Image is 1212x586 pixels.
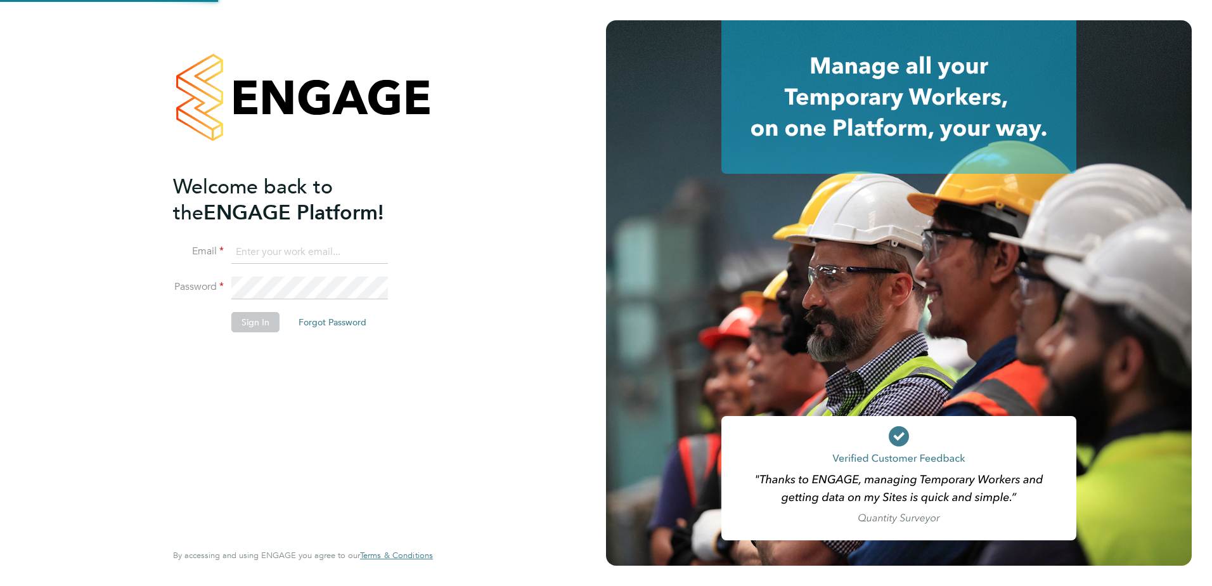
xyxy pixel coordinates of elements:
a: Terms & Conditions [360,550,433,561]
label: Password [173,280,224,294]
span: Welcome back to the [173,174,333,225]
h2: ENGAGE Platform! [173,174,420,226]
input: Enter your work email... [231,241,388,264]
button: Forgot Password [288,312,377,332]
span: By accessing and using ENGAGE you agree to our [173,550,433,561]
label: Email [173,245,224,258]
button: Sign In [231,312,280,332]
